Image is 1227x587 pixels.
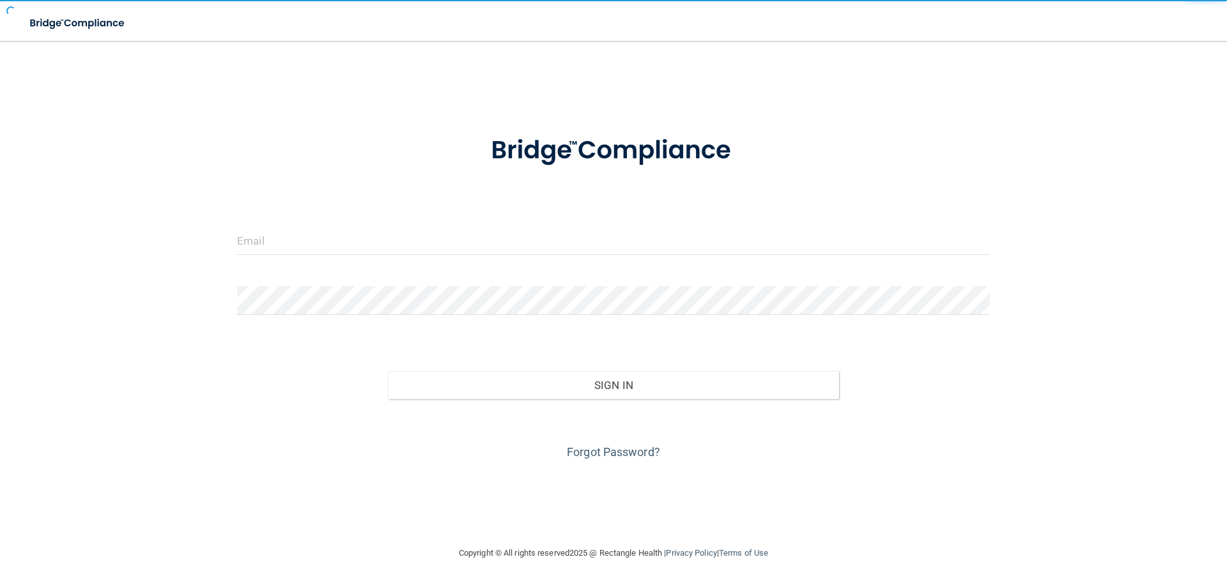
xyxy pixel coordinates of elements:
a: Forgot Password? [567,445,660,459]
img: bridge_compliance_login_screen.278c3ca4.svg [19,10,137,36]
div: Copyright © All rights reserved 2025 @ Rectangle Health | | [380,533,847,574]
a: Terms of Use [719,548,768,558]
input: Email [237,226,990,255]
img: bridge_compliance_login_screen.278c3ca4.svg [465,118,762,184]
button: Sign In [388,371,840,399]
a: Privacy Policy [666,548,716,558]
